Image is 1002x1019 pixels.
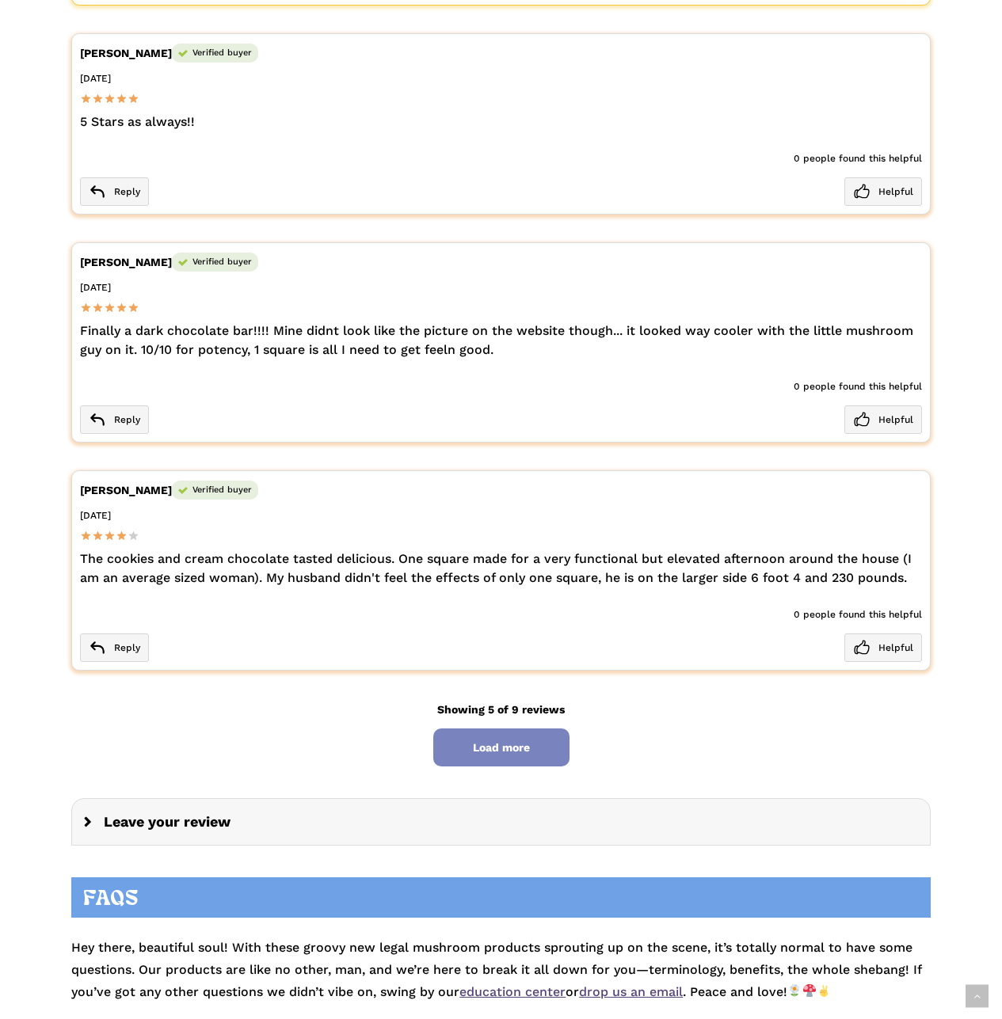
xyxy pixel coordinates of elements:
span: Helpful [844,405,922,434]
div: Leave your review [71,798,931,846]
span: Reply [80,177,149,206]
div: [PERSON_NAME] [80,42,922,64]
img: 🍄 [803,984,816,997]
div: [DATE] [80,276,922,298]
img: verified.svg [178,259,188,266]
span: Verified buyer [172,44,258,63]
span: Helpful [844,177,922,206]
div: 0 people found this helpful [80,147,922,169]
span: Verified buyer [172,253,258,272]
img: ✌️ [817,984,830,997]
span: Load more [433,728,570,766]
img: verified.svg [178,487,188,494]
div: 5 Stars as always!! [80,112,922,131]
span: Helpful [844,633,922,662]
h2: FAQS [71,877,931,918]
div: [DATE] [80,67,922,89]
span: Reply [80,405,149,434]
a: education center [459,984,566,999]
a: drop us an email [579,984,683,999]
img: verified.svg [178,50,188,57]
div: Finally a dark chocolate bar!!!! Mine didnt look like the picture on the website though... it loo... [80,321,922,359]
div: [DATE] [80,504,922,527]
div: Showing 5 of 9 reviews [71,698,931,766]
div: [PERSON_NAME] [80,251,922,273]
span: Reply [80,633,149,662]
a: Back to top [966,985,989,1008]
div: [PERSON_NAME] [80,479,922,501]
div: 0 people found this helpful [80,375,922,397]
div: The cookies and cream chocolate tasted delicious. One square made for a very functional but eleva... [80,549,922,587]
img: 🌼 [788,984,801,997]
p: Hey there, beautiful soul! With these groovy new legal mushroom products sprouting up on the scen... [71,921,931,1003]
div: 0 people found this helpful [80,603,922,625]
span: Verified buyer [172,481,258,500]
